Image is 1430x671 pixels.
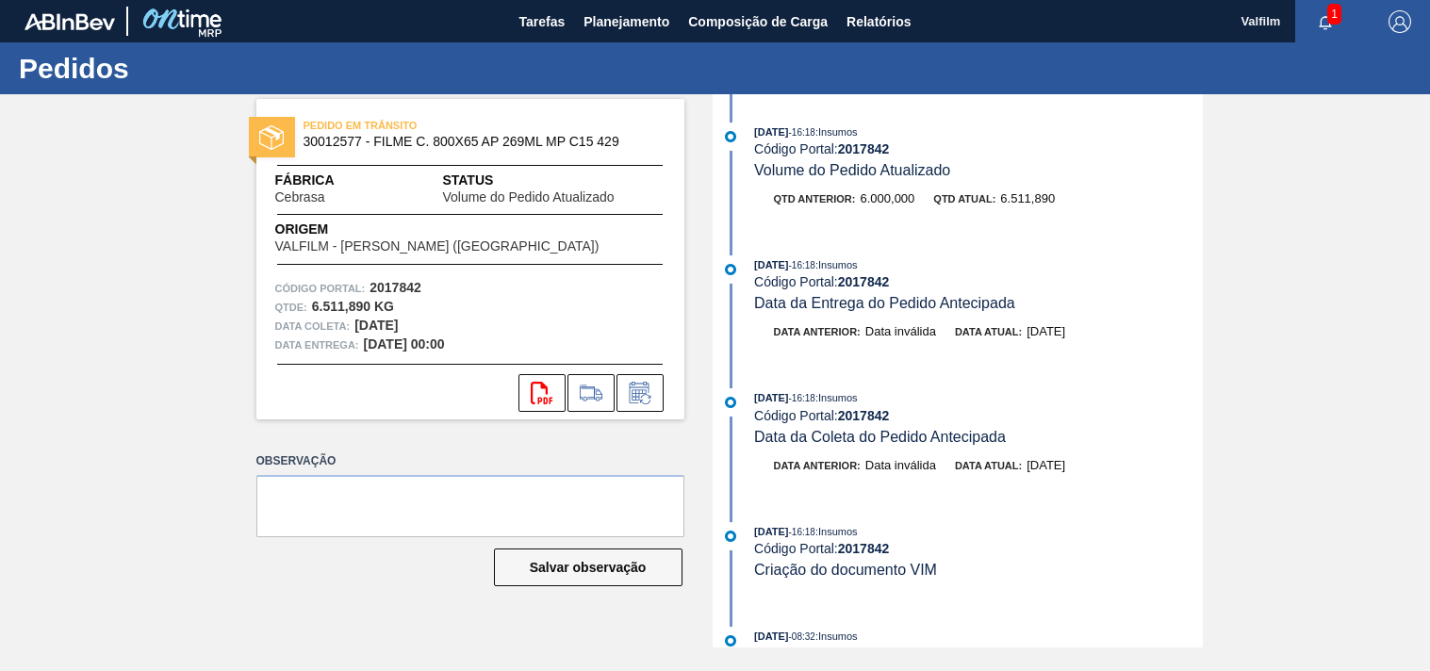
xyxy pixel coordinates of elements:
span: - 16:18 [789,393,815,403]
span: 6.000,000 [860,191,914,205]
span: : Insumos [815,630,858,642]
span: Status [442,171,665,190]
span: Origem [275,220,653,239]
img: status [259,125,284,150]
strong: [DATE] [354,318,398,333]
span: Qtde : [275,298,307,317]
span: Tarefas [518,10,565,33]
span: Criação do documento VIM [754,562,937,578]
span: Relatórios [846,10,911,33]
span: [DATE] [754,526,788,537]
span: 6.511,890 [1000,191,1055,205]
div: Código Portal: [754,408,1202,423]
button: Notificações [1295,8,1356,35]
span: : Insumos [815,392,858,403]
span: Data anterior: [774,326,861,337]
label: Observação [256,448,684,475]
span: [DATE] [1027,324,1065,338]
span: Volume do Pedido Atualizado [442,190,614,205]
img: atual [725,635,736,646]
img: Logout [1389,10,1411,33]
div: Informar alteração no pedido [616,374,664,412]
span: Cebrasa [275,190,325,205]
span: - 16:18 [789,260,815,270]
span: 30012577 - FILME C. 800X65 AP 269ML MP C15 429 [304,135,646,149]
span: : Insumos [815,259,858,270]
div: Código Portal: [754,274,1202,289]
span: Qtd atual: [933,193,995,205]
div: Abrir arquivo PDF [518,374,566,412]
img: atual [725,264,736,275]
div: Código Portal: [754,141,1202,156]
button: Salvar observação [494,548,682,586]
strong: 2017842 [838,141,890,156]
span: PEDIDO EM TRÂNSITO [304,116,567,135]
span: [DATE] [754,126,788,138]
span: [DATE] [1027,458,1065,472]
span: [DATE] [754,630,788,642]
span: Data coleta: [275,317,351,335]
h1: Pedidos [19,57,353,79]
span: Composição de Carga [688,10,828,33]
strong: 2017842 [838,646,890,661]
span: Data atual: [955,460,1022,471]
img: TNhmsLtSVTkK8tSr43FrP2fwEKptu5GPRR3wAAAABJRU5ErkJggg== [25,13,115,30]
span: Data entrega: [275,335,359,354]
span: Qtd anterior: [774,193,856,205]
span: - 16:18 [789,127,815,138]
span: [DATE] [754,259,788,270]
div: Código Portal: [754,646,1202,661]
strong: 2017842 [370,280,421,295]
strong: 2017842 [838,541,890,556]
img: atual [725,531,736,542]
div: Ir para Composição de Carga [567,374,615,412]
span: - 16:18 [789,527,815,537]
span: 1 [1327,4,1341,25]
span: Data atual: [955,326,1022,337]
strong: 6.511,890 KG [312,299,394,314]
span: Data da Entrega do Pedido Antecipada [754,295,1015,311]
span: Fábrica [275,171,385,190]
span: Data anterior: [774,460,861,471]
span: Código Portal: [275,279,366,298]
strong: 2017842 [838,408,890,423]
span: : Insumos [815,126,858,138]
span: VALFILM - [PERSON_NAME] ([GEOGRAPHIC_DATA]) [275,239,600,254]
span: Volume do Pedido Atualizado [754,162,950,178]
span: Data inválida [865,458,936,472]
div: Código Portal: [754,541,1202,556]
strong: 2017842 [838,274,890,289]
span: - 08:32 [789,631,815,642]
span: [DATE] [754,392,788,403]
img: atual [725,397,736,408]
strong: [DATE] 00:00 [364,336,445,352]
span: Data inválida [865,324,936,338]
span: Planejamento [584,10,669,33]
img: atual [725,131,736,142]
span: Data da Coleta do Pedido Antecipada [754,429,1006,445]
span: : Insumos [815,526,858,537]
